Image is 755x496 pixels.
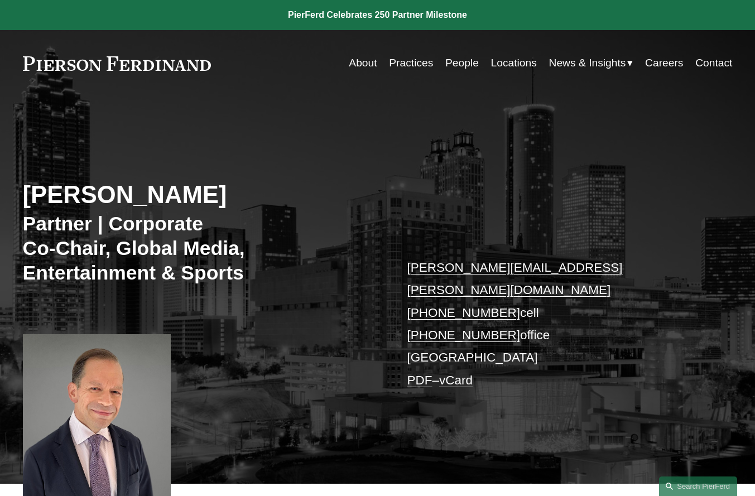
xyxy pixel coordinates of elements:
[389,52,433,74] a: Practices
[439,373,473,387] a: vCard
[645,52,683,74] a: Careers
[549,52,633,74] a: folder dropdown
[407,373,432,387] a: PDF
[23,180,378,210] h2: [PERSON_NAME]
[695,52,732,74] a: Contact
[549,54,626,73] span: News & Insights
[23,212,348,286] h3: Partner | Corporate Co-Chair, Global Media, Entertainment & Sports
[407,257,703,392] p: cell office [GEOGRAPHIC_DATA] –
[407,328,520,342] a: [PHONE_NUMBER]
[445,52,479,74] a: People
[407,261,622,297] a: [PERSON_NAME][EMAIL_ADDRESS][PERSON_NAME][DOMAIN_NAME]
[491,52,537,74] a: Locations
[659,476,737,496] a: Search this site
[407,306,520,320] a: [PHONE_NUMBER]
[349,52,377,74] a: About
